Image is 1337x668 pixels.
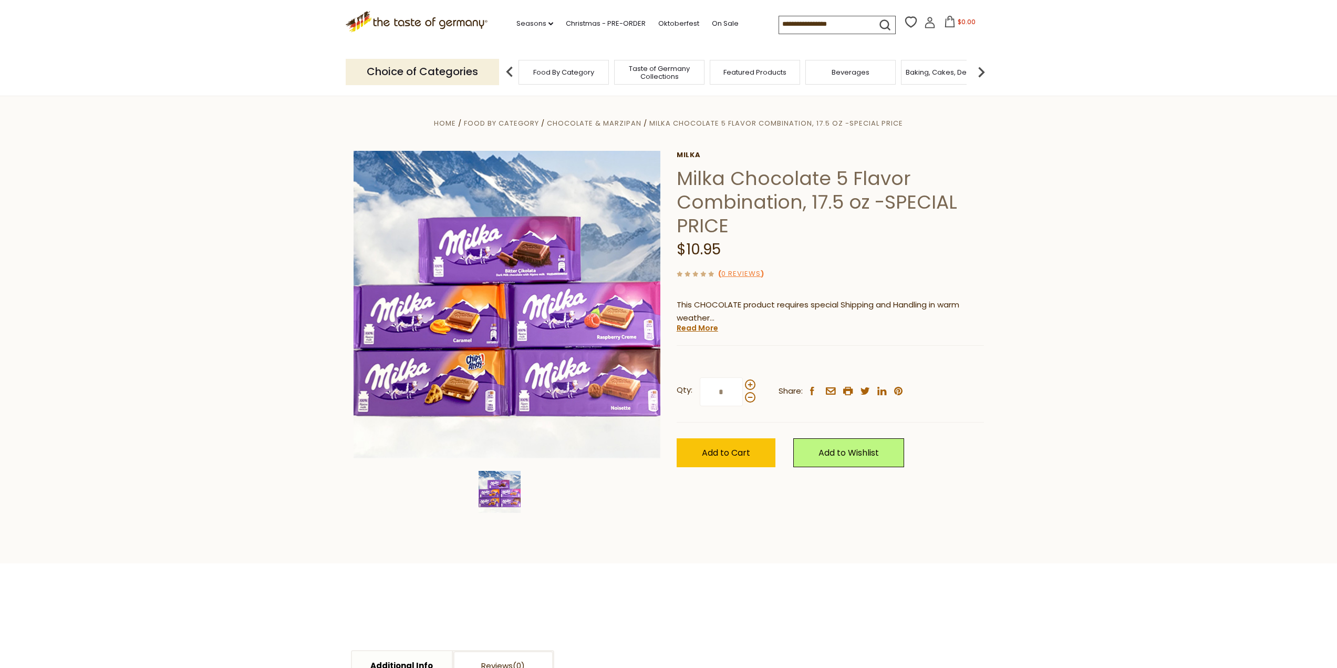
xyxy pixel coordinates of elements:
[566,18,646,29] a: Christmas - PRE-ORDER
[718,269,764,279] span: ( )
[702,447,750,459] span: Add to Cart
[617,65,701,80] a: Taste of Germany Collections
[677,323,718,333] a: Read More
[677,151,984,159] a: Milka
[434,118,456,128] a: Home
[906,68,987,76] a: Baking, Cakes, Desserts
[793,438,904,467] a: Add to Wishlist
[354,151,661,458] img: Milka Chocolate 5 Flavor Combination, 17.5 oz -SPECIAL PRICE
[723,68,786,76] a: Featured Products
[464,118,539,128] a: Food By Category
[649,118,903,128] a: Milka Chocolate 5 Flavor Combination, 17.5 oz -SPECIAL PRICE
[677,438,775,467] button: Add to Cart
[677,384,692,397] strong: Qty:
[516,18,553,29] a: Seasons
[479,471,521,513] img: Milka Chocolate 5 Flavor Combination, 17.5 oz -SPECIAL PRICE
[533,68,594,76] a: Food By Category
[721,269,761,280] a: 0 Reviews
[779,385,803,398] span: Share:
[499,61,520,83] img: previous arrow
[832,68,869,76] a: Beverages
[971,61,992,83] img: next arrow
[938,16,982,32] button: $0.00
[677,167,984,238] h1: Milka Chocolate 5 Flavor Combination, 17.5 oz -SPECIAL PRICE
[677,239,721,260] span: $10.95
[700,377,743,406] input: Qty:
[958,17,976,26] span: $0.00
[346,59,499,85] p: Choice of Categories
[677,299,984,325] p: This CHOCOLATE product requires special Shipping and Handling in warm weather
[658,18,699,29] a: Oktoberfest
[712,18,739,29] a: On Sale
[547,118,641,128] a: Chocolate & Marzipan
